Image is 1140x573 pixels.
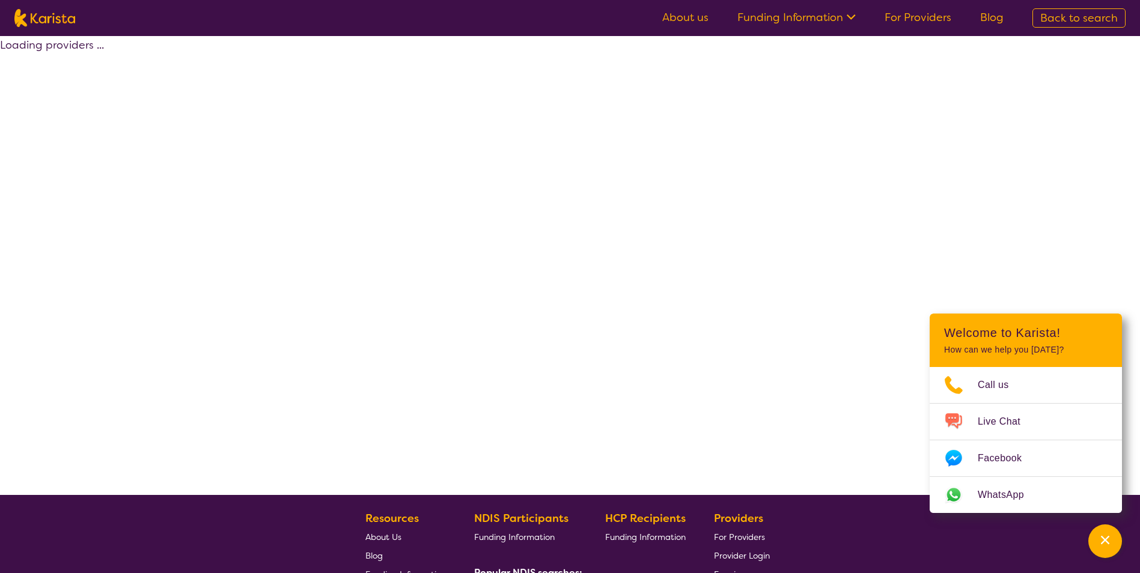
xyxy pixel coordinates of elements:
[930,314,1122,513] div: Channel Menu
[605,532,686,542] span: Funding Information
[474,532,555,542] span: Funding Information
[714,546,770,565] a: Provider Login
[605,511,686,526] b: HCP Recipients
[714,527,770,546] a: For Providers
[14,9,75,27] img: Karista logo
[714,532,765,542] span: For Providers
[714,550,770,561] span: Provider Login
[474,527,578,546] a: Funding Information
[365,511,419,526] b: Resources
[365,546,446,565] a: Blog
[1032,8,1126,28] a: Back to search
[980,10,1004,25] a: Blog
[930,367,1122,513] ul: Choose channel
[978,486,1038,504] span: WhatsApp
[944,345,1108,355] p: How can we help you [DATE]?
[885,10,951,25] a: For Providers
[605,527,686,546] a: Funding Information
[474,511,568,526] b: NDIS Participants
[662,10,709,25] a: About us
[737,10,856,25] a: Funding Information
[930,477,1122,513] a: Web link opens in a new tab.
[978,449,1036,467] span: Facebook
[365,532,401,542] span: About Us
[1088,524,1122,558] button: Channel Menu
[978,376,1023,394] span: Call us
[978,413,1035,431] span: Live Chat
[1040,11,1118,25] span: Back to search
[714,511,763,526] b: Providers
[365,550,383,561] span: Blog
[944,326,1108,340] h2: Welcome to Karista!
[365,527,446,546] a: About Us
